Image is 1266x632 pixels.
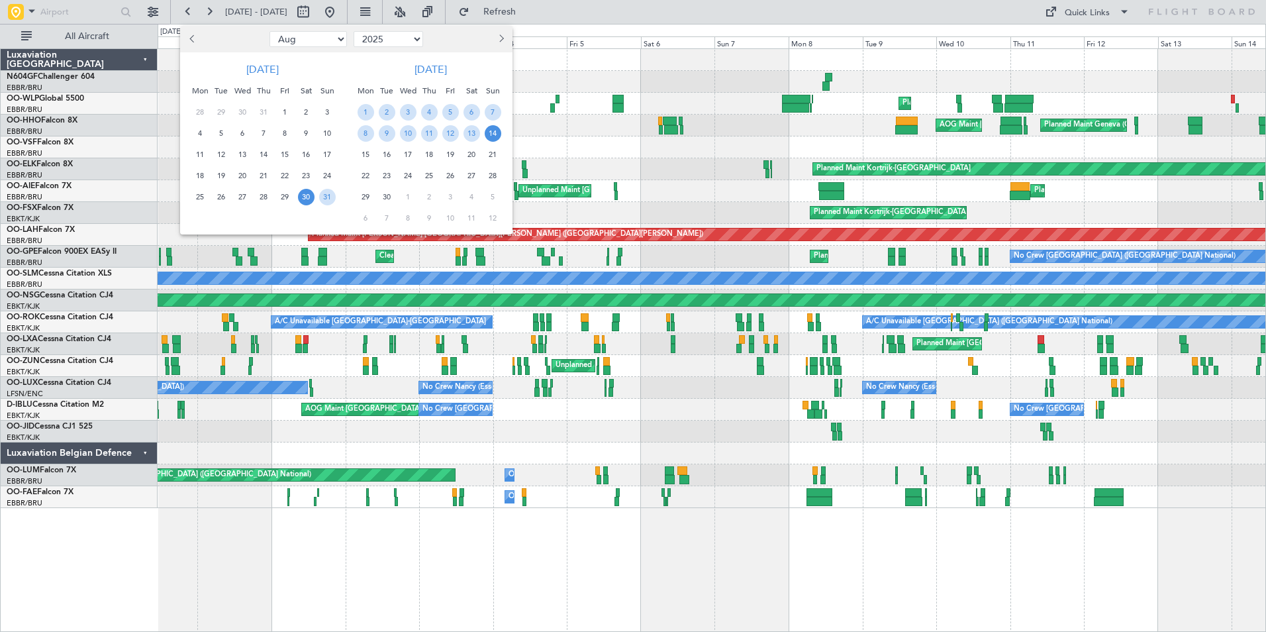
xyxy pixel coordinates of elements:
div: 8-9-2025 [355,123,376,144]
div: 11-9-2025 [418,123,440,144]
div: 2-8-2025 [295,101,316,123]
span: 26 [213,189,230,205]
div: 31-7-2025 [253,101,274,123]
span: 8 [277,125,293,142]
span: 11 [463,210,480,227]
div: 20-8-2025 [232,165,253,186]
span: 24 [400,168,416,184]
div: 31-8-2025 [316,186,338,207]
span: 4 [421,104,438,121]
span: 2 [298,104,315,121]
div: 6-10-2025 [355,207,376,229]
div: 25-8-2025 [189,186,211,207]
span: 5 [485,189,501,205]
div: Tue [211,80,232,101]
span: 4 [192,125,209,142]
select: Select year [354,31,423,47]
div: Sun [316,80,338,101]
div: 17-9-2025 [397,144,418,165]
div: 9-9-2025 [376,123,397,144]
div: 4-10-2025 [461,186,482,207]
div: Mon [355,80,376,101]
span: 19 [442,146,459,163]
span: 11 [421,125,438,142]
div: 7-10-2025 [376,207,397,229]
div: 15-8-2025 [274,144,295,165]
div: 6-9-2025 [461,101,482,123]
div: 24-8-2025 [316,165,338,186]
span: 21 [256,168,272,184]
span: 10 [400,125,416,142]
span: 2 [379,104,395,121]
div: 19-8-2025 [211,165,232,186]
span: 23 [379,168,395,184]
span: 20 [234,168,251,184]
span: 3 [442,189,459,205]
div: 27-9-2025 [461,165,482,186]
div: Thu [418,80,440,101]
span: 28 [256,189,272,205]
span: 9 [298,125,315,142]
div: Sun [482,80,503,101]
div: 5-9-2025 [440,101,461,123]
div: 30-7-2025 [232,101,253,123]
div: 14-8-2025 [253,144,274,165]
span: 23 [298,168,315,184]
div: 14-9-2025 [482,123,503,144]
div: 22-8-2025 [274,165,295,186]
div: Mon [189,80,211,101]
span: 10 [442,210,459,227]
div: 2-9-2025 [376,101,397,123]
div: 3-8-2025 [316,101,338,123]
span: 10 [319,125,336,142]
div: 28-9-2025 [482,165,503,186]
span: 7 [379,210,395,227]
div: 2-10-2025 [418,186,440,207]
span: 29 [358,189,374,205]
div: 10-8-2025 [316,123,338,144]
div: 6-8-2025 [232,123,253,144]
div: 20-9-2025 [461,144,482,165]
div: 28-7-2025 [189,101,211,123]
span: 12 [442,125,459,142]
div: 9-8-2025 [295,123,316,144]
span: 26 [442,168,459,184]
span: 1 [358,104,374,121]
div: 11-8-2025 [189,144,211,165]
span: 25 [421,168,438,184]
div: 13-9-2025 [461,123,482,144]
div: 26-9-2025 [440,165,461,186]
span: 31 [256,104,272,121]
div: 8-8-2025 [274,123,295,144]
div: 30-9-2025 [376,186,397,207]
span: 30 [379,189,395,205]
div: 10-9-2025 [397,123,418,144]
span: 9 [421,210,438,227]
span: 17 [400,146,416,163]
div: 21-9-2025 [482,144,503,165]
div: 4-8-2025 [189,123,211,144]
div: Sat [295,80,316,101]
div: 29-9-2025 [355,186,376,207]
div: 18-9-2025 [418,144,440,165]
div: 9-10-2025 [418,207,440,229]
span: 6 [358,210,374,227]
div: 23-9-2025 [376,165,397,186]
span: 2 [421,189,438,205]
span: 7 [256,125,272,142]
div: 3-9-2025 [397,101,418,123]
div: 12-9-2025 [440,123,461,144]
span: 28 [192,104,209,121]
span: 18 [192,168,209,184]
span: 31 [319,189,336,205]
div: 3-10-2025 [440,186,461,207]
div: 1-9-2025 [355,101,376,123]
div: 27-8-2025 [232,186,253,207]
span: 7 [485,104,501,121]
div: 30-8-2025 [295,186,316,207]
div: 8-10-2025 [397,207,418,229]
span: 16 [298,146,315,163]
span: 9 [379,125,395,142]
span: 13 [234,146,251,163]
div: 16-8-2025 [295,144,316,165]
